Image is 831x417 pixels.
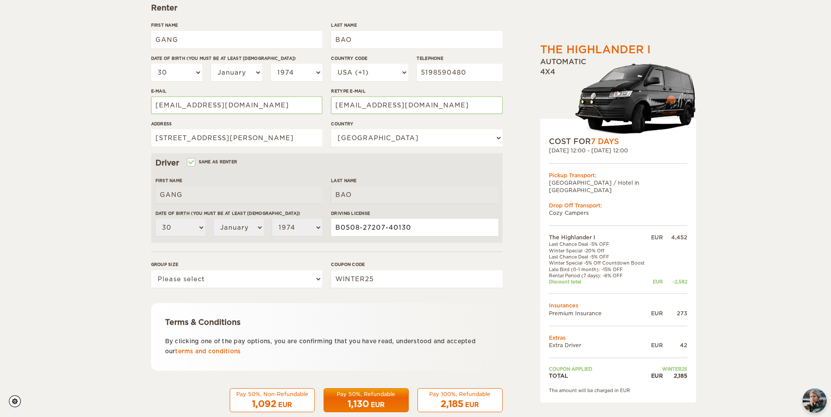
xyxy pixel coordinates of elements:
div: EUR [465,400,479,409]
div: EUR [649,279,662,285]
div: EUR [371,400,385,409]
input: e.g. example@example.com [151,96,322,114]
label: Group size [151,261,322,268]
label: Retype E-mail [331,88,502,94]
label: Date of birth (You must be at least [DEMOGRAPHIC_DATA]) [151,55,322,62]
td: Extra Driver [549,341,649,349]
label: Date of birth (You must be at least [DEMOGRAPHIC_DATA]) [155,210,322,217]
img: Freyja at Cozy Campers [803,389,827,413]
label: Country Code [331,55,408,62]
td: Rental Period (7 days): -8% OFF [549,272,649,279]
td: TOTAL [549,372,649,379]
td: Last Chance Deal -5% OFF [549,254,649,260]
div: EUR [649,372,662,379]
label: Country [331,121,502,127]
label: Driving License [331,210,498,217]
td: The Highlander I [549,234,649,241]
label: Same as renter [188,158,238,166]
a: terms and conditions [175,348,241,355]
a: Cookie settings [9,395,27,407]
button: Pay 50%, Refundable 1,130 EUR [324,388,409,413]
img: stor-stuttur-old-new-5.png [575,60,696,136]
div: The amount will be charged in EUR [549,387,687,393]
label: First Name [151,22,322,28]
td: Cozy Campers [549,209,687,217]
label: First Name [155,177,322,184]
div: 273 [663,310,687,317]
div: COST FOR [549,136,687,147]
div: 42 [663,341,687,349]
div: Driver [155,158,498,168]
div: Pay 50%, Non-Refundable [235,390,309,398]
input: e.g. Smith [331,186,498,203]
td: WINTER25 [649,366,687,372]
button: chat-button [803,389,827,413]
div: Automatic 4x4 [540,57,696,136]
div: 4,452 [663,234,687,241]
div: Pay 100%, Refundable [423,390,497,398]
label: Last Name [331,22,502,28]
span: 1,092 [252,399,276,409]
td: Discount total [549,279,649,285]
td: Insurances [549,302,687,309]
div: 2,185 [663,372,687,379]
div: EUR [278,400,292,409]
input: e.g. William [155,186,322,203]
label: Address [151,121,322,127]
label: Telephone [417,55,502,62]
td: Premium Insurance [549,310,649,317]
td: [GEOGRAPHIC_DATA] / Hotel in [GEOGRAPHIC_DATA] [549,179,687,194]
label: Coupon code [331,261,502,268]
div: The Highlander I [540,42,651,57]
span: 1,130 [348,399,369,409]
div: -2,582 [663,279,687,285]
p: By clicking one of the pay options, you are confirming that you have read, understood and accepte... [165,336,489,357]
button: Pay 100%, Refundable 2,185 EUR [417,388,503,413]
input: e.g. Smith [331,31,502,48]
label: E-mail [151,88,322,94]
div: Pickup Transport: [549,172,687,179]
div: Pay 50%, Refundable [329,390,403,398]
td: Winter Special -5% Off Countdown Boost [549,260,649,266]
div: Renter [151,3,503,13]
div: Terms & Conditions [165,317,489,327]
div: EUR [649,234,662,241]
input: Same as renter [188,160,193,166]
div: Drop Off Transport: [549,202,687,209]
label: Last Name [331,177,498,184]
div: EUR [649,310,662,317]
span: 7 Days [591,137,619,146]
input: e.g. 14789654B [331,219,498,236]
input: e.g. 1 234 567 890 [417,64,502,81]
div: EUR [649,341,662,349]
td: Winter Special -20% Off [549,248,649,254]
div: [DATE] 12:00 - [DATE] 12:00 [549,147,687,154]
td: Last Chance Deal -5% OFF [549,241,649,247]
input: e.g. William [151,31,322,48]
input: e.g. Street, City, Zip Code [151,129,322,147]
button: Pay 50%, Non-Refundable 1,092 EUR [230,388,315,413]
td: Late Bird (0-1 month): -15% OFF [549,266,649,272]
td: Extras [549,334,687,341]
td: Coupon applied [549,366,649,372]
span: 2,185 [441,399,463,409]
input: e.g. example@example.com [331,96,502,114]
